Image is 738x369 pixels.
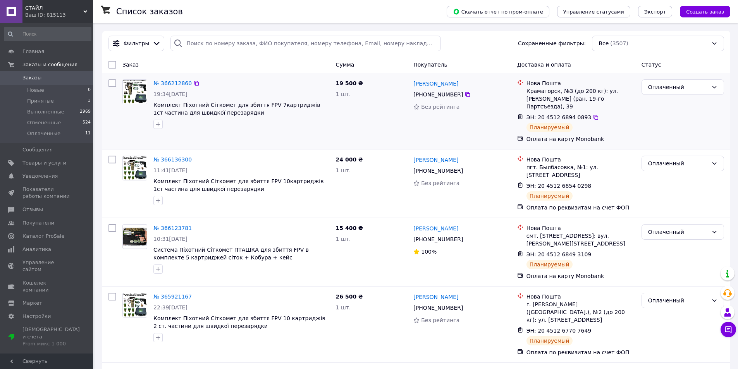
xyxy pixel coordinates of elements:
[153,225,192,231] a: № 366123781
[4,27,91,41] input: Поиск
[526,163,635,179] div: пгт. Былбасовка, №1: ул. [STREET_ADDRESS]
[153,80,192,86] a: № 366212860
[642,62,661,68] span: Статус
[638,6,672,17] button: Экспорт
[413,62,447,68] span: Покупатель
[526,224,635,232] div: Нова Пошта
[80,108,91,115] span: 2969
[526,348,635,356] div: Оплата по реквизитам на счет ФОП
[122,62,139,68] span: Заказ
[526,191,573,201] div: Планируемый
[336,304,351,311] span: 1 шт.
[22,48,44,55] span: Главная
[517,62,571,68] span: Доставка и оплата
[22,186,72,200] span: Показатели работы компании
[22,246,51,253] span: Аналитика
[153,236,188,242] span: 10:31[DATE]
[22,233,64,240] span: Каталог ProSale
[526,260,573,269] div: Планируемый
[122,293,147,318] a: Фото товару
[153,167,188,173] span: 11:41[DATE]
[686,9,724,15] span: Создать заказ
[413,156,458,164] a: [PERSON_NAME]
[599,39,609,47] span: Все
[123,80,147,104] img: Фото товару
[526,79,635,87] div: Нова Пошта
[122,79,147,104] a: Фото товару
[27,119,61,126] span: Отмененные
[518,39,586,47] span: Сохраненные фильтры:
[563,9,624,15] span: Управление статусами
[336,167,351,173] span: 1 шт.
[526,135,635,143] div: Оплата на карту Monobank
[526,87,635,110] div: Краматорск, №3 (до 200 кг): ул. [PERSON_NAME] (ран. 19-го Партсъезда), 39
[25,12,93,19] div: Ваш ID: 815113
[412,234,464,245] div: [PHONE_NUMBER]
[122,224,147,249] a: Фото товару
[123,228,147,246] img: Фото товару
[336,156,363,163] span: 24 000 ₴
[27,108,64,115] span: Выполненные
[25,5,83,12] span: СТАЙЛ
[153,102,320,116] a: Комплект Піхотний Сіткомет для збиття FPV 7картриджів 1ст частина для швидкої перезарядки
[526,232,635,247] div: смт. [STREET_ADDRESS]: вул. [PERSON_NAME][STREET_ADDRESS]
[153,156,192,163] a: № 366136300
[22,280,72,293] span: Кошелек компании
[526,183,592,189] span: ЭН: 20 4512 6854 0298
[123,156,147,180] img: Фото товару
[336,80,363,86] span: 19 500 ₴
[88,87,91,94] span: 0
[672,8,730,14] a: Создать заказ
[721,322,736,337] button: Чат с покупателем
[648,159,708,168] div: Оплаченный
[153,293,192,300] a: № 365921167
[122,156,147,180] a: Фото товару
[648,228,708,236] div: Оплаченный
[447,6,549,17] button: Скачать отчет по пром-оплате
[421,104,459,110] span: Без рейтинга
[123,293,147,317] img: Фото товару
[421,317,459,323] span: Без рейтинга
[648,296,708,305] div: Оплаченный
[153,304,188,311] span: 22:39[DATE]
[88,98,91,105] span: 3
[170,36,440,51] input: Поиск по номеру заказа, ФИО покупателя, номеру телефона, Email, номеру накладной
[526,272,635,280] div: Оплата на карту Monobank
[644,9,666,15] span: Экспорт
[153,91,188,97] span: 19:34[DATE]
[27,98,54,105] span: Принятые
[526,123,573,132] div: Планируемый
[22,313,51,320] span: Настройки
[22,220,54,227] span: Покупатели
[22,259,72,273] span: Управление сайтом
[27,130,60,137] span: Оплаченные
[22,61,77,68] span: Заказы и сообщения
[413,293,458,301] a: [PERSON_NAME]
[336,225,363,231] span: 15 400 ₴
[526,336,573,345] div: Планируемый
[336,62,354,68] span: Сумма
[27,87,44,94] span: Новые
[22,326,80,347] span: [DEMOGRAPHIC_DATA] и счета
[412,89,464,100] div: [PHONE_NUMBER]
[557,6,630,17] button: Управление статусами
[336,91,351,97] span: 1 шт.
[526,156,635,163] div: Нова Пошта
[526,114,592,120] span: ЭН: 20 4512 6894 0893
[413,225,458,232] a: [PERSON_NAME]
[421,180,459,186] span: Без рейтинга
[85,130,91,137] span: 11
[526,293,635,300] div: Нова Пошта
[83,119,91,126] span: 524
[526,204,635,211] div: Оплата по реквизитам на счет ФОП
[610,40,628,46] span: (3507)
[413,80,458,88] a: [PERSON_NAME]
[421,249,437,255] span: 100%
[153,315,325,329] a: Комплект Піхотний Сіткомет для збиття FPV 10 картриджів 2 ст. частини для швидкої перезарядки
[153,247,309,261] a: Система Піхотний Сіткомет ПТАШКА для збиття FPV в комплекте 5 картриджей сіток + Кобура + кейс
[116,7,183,16] h1: Список заказов
[648,83,708,91] div: Оплаченный
[453,8,543,15] span: Скачать отчет по пром-оплате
